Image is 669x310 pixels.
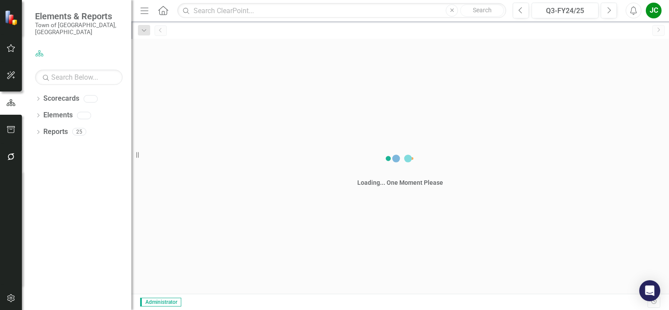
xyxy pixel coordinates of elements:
[357,178,443,187] div: Loading... One Moment Please
[72,128,86,136] div: 25
[177,3,506,18] input: Search ClearPoint...
[43,94,79,104] a: Scorecards
[43,110,73,120] a: Elements
[140,298,181,306] span: Administrator
[532,3,599,18] button: Q3-FY24/25
[639,280,660,301] div: Open Intercom Messenger
[4,10,20,25] img: ClearPoint Strategy
[473,7,492,14] span: Search
[646,3,662,18] button: JC
[35,11,123,21] span: Elements & Reports
[535,6,595,16] div: Q3-FY24/25
[43,127,68,137] a: Reports
[460,4,504,17] button: Search
[35,21,123,36] small: Town of [GEOGRAPHIC_DATA], [GEOGRAPHIC_DATA]
[35,70,123,85] input: Search Below...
